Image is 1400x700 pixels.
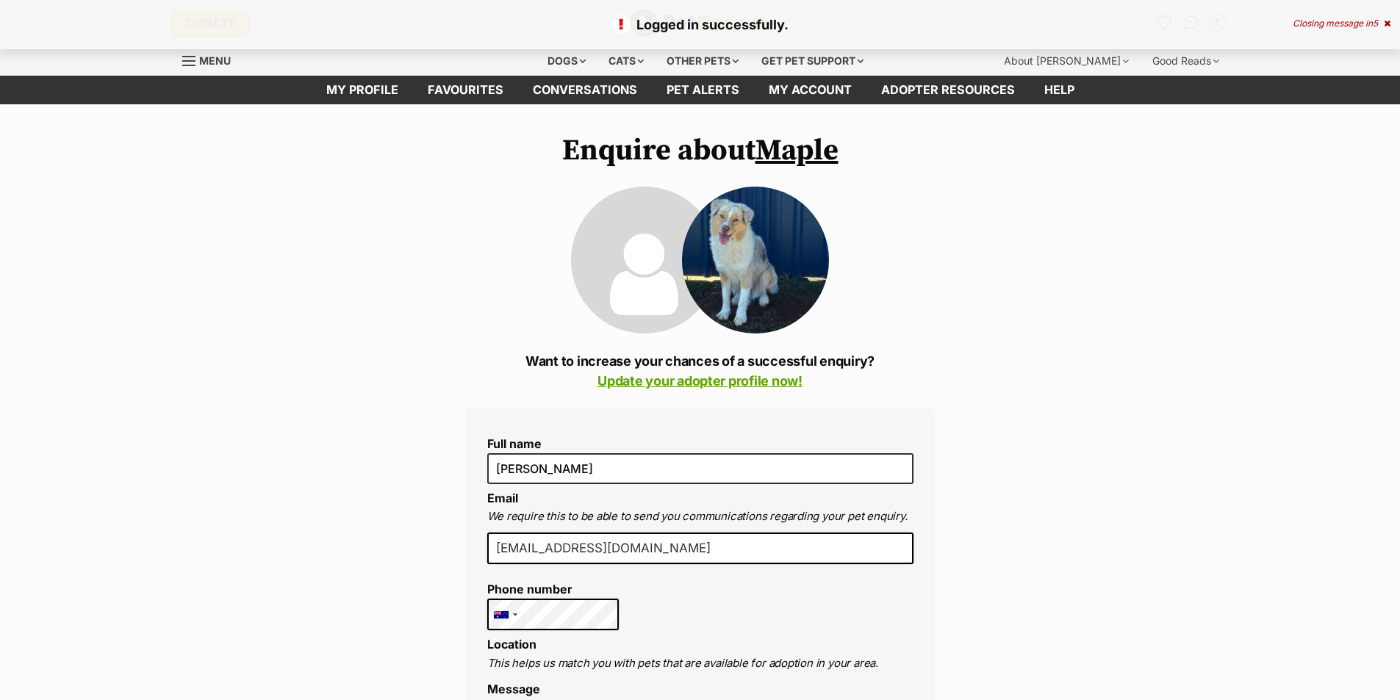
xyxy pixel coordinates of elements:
[652,76,754,104] a: Pet alerts
[1030,76,1089,104] a: Help
[754,76,866,104] a: My account
[994,46,1139,76] div: About [PERSON_NAME]
[487,637,536,652] label: Location
[465,351,936,391] p: Want to increase your chances of a successful enquiry?
[182,46,241,73] a: Menu
[518,76,652,104] a: conversations
[413,76,518,104] a: Favourites
[487,508,913,525] p: We require this to be able to send you communications regarding your pet enquiry.
[597,373,803,389] a: Update your adopter profile now!
[755,132,839,169] a: Maple
[487,491,518,505] label: Email
[656,46,749,76] div: Other pets
[487,437,913,450] label: Full name
[487,655,913,672] p: This helps us match you with pets that are available for adoption in your area.
[487,682,540,696] label: Message
[465,134,936,167] h1: Enquire about
[751,46,874,76] div: Get pet support
[199,54,231,67] span: Menu
[598,46,654,76] div: Cats
[487,453,913,484] input: E.g. Jimmy Chew
[537,46,596,76] div: Dogs
[682,187,829,333] img: Maple
[487,582,620,596] label: Phone number
[1142,46,1230,76] div: Good Reads
[488,599,522,630] div: Australia: +61
[312,76,413,104] a: My profile
[866,76,1030,104] a: Adopter resources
